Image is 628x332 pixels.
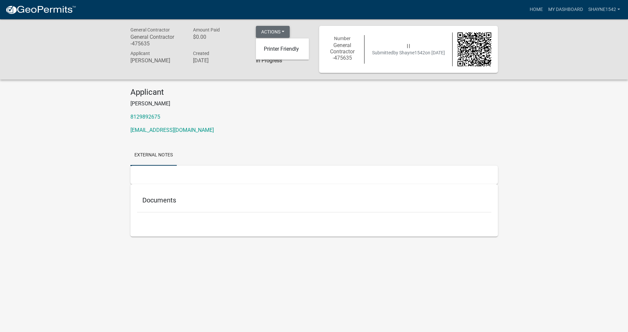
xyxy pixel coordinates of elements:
[407,43,410,48] span: | |
[130,57,183,64] h6: [PERSON_NAME]
[130,27,170,32] span: General Contractor
[256,57,282,64] strong: In Progress
[458,32,491,66] img: QR code
[142,196,486,204] h5: Documents
[193,27,220,32] span: Amount Paid
[193,34,246,40] h6: $0.00
[130,51,150,56] span: Applicant
[256,41,309,57] a: Printer Friendly
[586,3,623,16] a: Shayne1542
[527,3,546,16] a: Home
[130,100,498,108] p: [PERSON_NAME]
[393,50,425,55] span: by Shayne1542
[334,36,351,41] span: Number
[326,42,360,61] h6: General Contractor -475635
[256,26,290,38] button: Actions
[130,34,183,46] h6: General Contractor -475635
[130,87,498,97] h4: Applicant
[130,114,160,120] a: 8129892675
[193,57,246,64] h6: [DATE]
[546,3,586,16] a: My Dashboard
[256,38,309,60] div: Actions
[193,51,209,56] span: Created
[130,127,214,133] a: [EMAIL_ADDRESS][DOMAIN_NAME]
[372,50,445,55] span: Submitted on [DATE]
[130,145,177,166] a: External Notes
